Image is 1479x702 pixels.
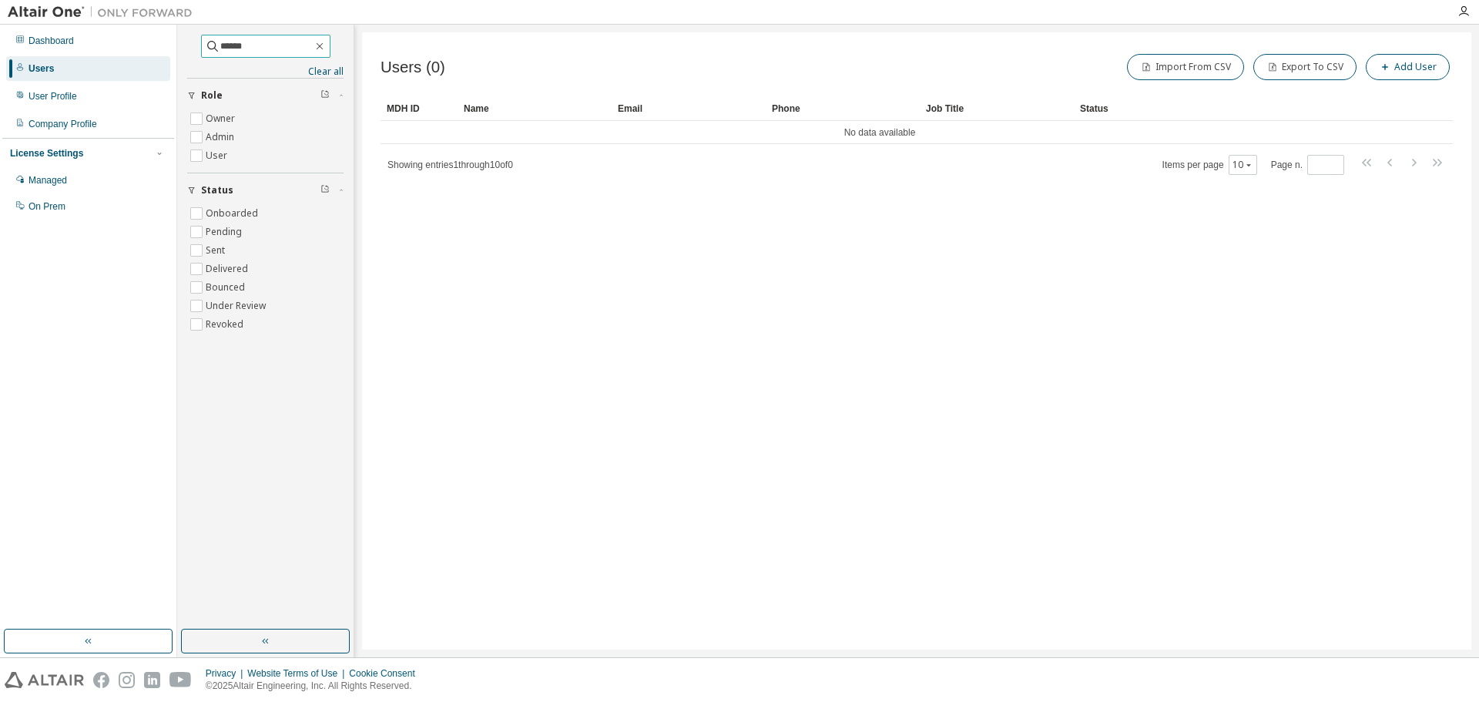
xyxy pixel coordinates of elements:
[206,667,247,680] div: Privacy
[926,96,1068,121] div: Job Title
[29,174,67,186] div: Managed
[1080,96,1373,121] div: Status
[387,160,513,170] span: Showing entries 1 through 10 of 0
[93,672,109,688] img: facebook.svg
[381,59,445,76] span: Users (0)
[1127,54,1244,80] button: Import From CSV
[206,128,237,146] label: Admin
[201,184,233,196] span: Status
[206,109,238,128] label: Owner
[1232,159,1253,171] button: 10
[187,79,344,113] button: Role
[206,223,245,241] label: Pending
[772,96,914,121] div: Phone
[206,204,261,223] label: Onboarded
[1271,155,1344,175] span: Page n.
[206,241,228,260] label: Sent
[187,173,344,207] button: Status
[247,667,349,680] div: Website Terms of Use
[206,315,246,334] label: Revoked
[1253,54,1357,80] button: Export To CSV
[206,260,251,278] label: Delivered
[5,672,84,688] img: altair_logo.svg
[8,5,200,20] img: Altair One
[320,184,330,196] span: Clear filter
[320,89,330,102] span: Clear filter
[349,667,424,680] div: Cookie Consent
[29,35,74,47] div: Dashboard
[187,65,344,78] a: Clear all
[29,62,54,75] div: Users
[206,278,248,297] label: Bounced
[10,147,83,160] div: License Settings
[29,118,97,130] div: Company Profile
[206,680,424,693] p: © 2025 Altair Engineering, Inc. All Rights Reserved.
[1162,155,1257,175] span: Items per page
[1366,54,1450,80] button: Add User
[618,96,760,121] div: Email
[119,672,135,688] img: instagram.svg
[206,146,230,165] label: User
[206,297,269,315] label: Under Review
[201,89,223,102] span: Role
[464,96,605,121] div: Name
[387,96,451,121] div: MDH ID
[29,90,77,102] div: User Profile
[29,200,65,213] div: On Prem
[144,672,160,688] img: linkedin.svg
[169,672,192,688] img: youtube.svg
[381,121,1379,144] td: No data available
